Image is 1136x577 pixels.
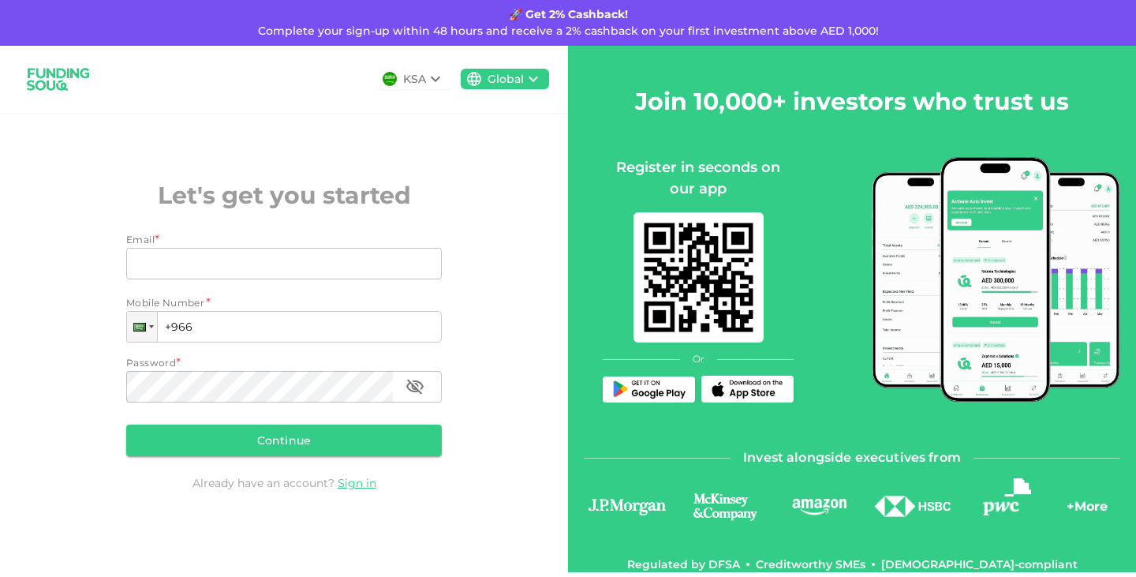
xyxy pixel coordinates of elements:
[127,312,157,342] div: Saudi Arabia: + 966
[403,71,426,88] div: KSA
[603,157,794,200] div: Register in seconds on our app
[633,212,764,343] img: mobile-app
[873,496,952,517] img: logo
[635,84,1069,119] h2: Join 10,000+ investors who trust us
[627,556,740,572] div: Regulated by DFSA
[126,295,204,311] span: Mobile Number
[126,234,155,245] span: Email
[983,478,1031,515] img: logo
[678,491,772,522] img: logo
[584,496,671,518] img: logo
[790,496,849,516] img: logo
[708,380,787,399] img: App Store
[126,311,442,343] input: 1 (702) 123-4567
[126,371,393,403] input: password
[126,475,442,491] div: Already have an account?
[881,556,1078,572] div: [DEMOGRAPHIC_DATA]-compliant
[126,357,176,369] span: Password
[693,352,704,366] span: Or
[610,380,689,399] img: Play Store
[126,248,424,279] input: email
[338,476,376,490] a: Sign in
[872,157,1120,402] img: mobile-app
[756,556,865,572] div: Creditworthy SMEs
[126,178,442,213] h2: Let's get you started
[126,425,442,456] button: Continue
[383,72,397,86] img: flag-sa.b9a346574cdc8950dd34b50780441f57.svg
[488,71,524,88] div: Global
[1067,497,1108,524] div: + More
[743,447,961,469] span: Invest alongside executives from
[509,7,628,21] strong: 🚀 Get 2% Cashback!
[19,58,98,100] img: logo
[258,24,879,38] span: Complete your sign-up within 48 hours and receive a 2% cashback on your first investment above AE...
